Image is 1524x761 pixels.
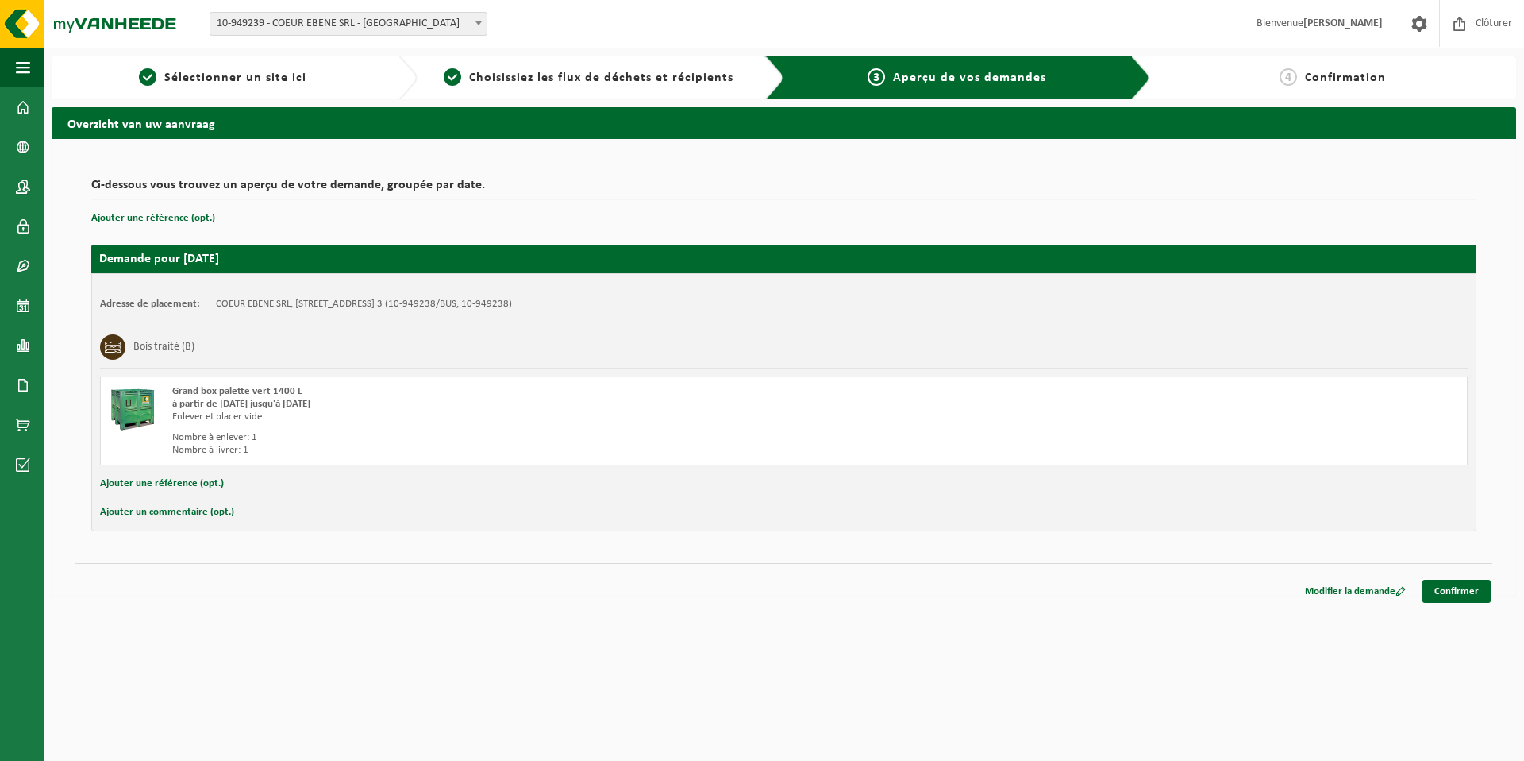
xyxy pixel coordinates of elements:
span: Aperçu de vos demandes [893,71,1046,84]
span: 4 [1280,68,1297,86]
strong: Adresse de placement: [100,299,200,309]
span: Grand box palette vert 1400 L [172,386,302,396]
button: Ajouter un commentaire (opt.) [100,502,234,523]
img: PB-HB-1400-HPE-GN-01.png [109,385,156,433]
span: 3 [868,68,885,86]
div: Nombre à enlever: 1 [172,431,848,444]
strong: Demande pour [DATE] [99,253,219,265]
div: Enlever et placer vide [172,411,848,423]
strong: [PERSON_NAME] [1303,17,1383,29]
h3: Bois traité (B) [133,334,194,360]
span: Sélectionner un site ici [164,71,306,84]
span: 2 [444,68,461,86]
a: 2Choisissiez les flux de déchets et récipients [425,68,752,87]
a: Confirmer [1422,580,1491,603]
a: 1Sélectionner un site ici [60,68,386,87]
span: Choisissiez les flux de déchets et récipients [469,71,733,84]
span: 1 [139,68,156,86]
h2: Ci-dessous vous trouvez un aperçu de votre demande, groupée par date. [91,179,1476,200]
button: Ajouter une référence (opt.) [100,473,224,494]
strong: à partir de [DATE] jusqu'à [DATE] [172,399,310,409]
div: Nombre à livrer: 1 [172,444,848,457]
a: Modifier la demande [1293,580,1418,603]
button: Ajouter une référence (opt.) [91,208,215,229]
h2: Overzicht van uw aanvraag [52,107,1516,138]
span: 10-949239 - COEUR EBENE SRL - MOLENBEEK-SAINT-JEAN [210,12,487,36]
span: 10-949239 - COEUR EBENE SRL - MOLENBEEK-SAINT-JEAN [210,13,487,35]
span: Confirmation [1305,71,1386,84]
td: COEUR EBENE SRL, [STREET_ADDRESS] 3 (10-949238/BUS, 10-949238) [216,298,512,311]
